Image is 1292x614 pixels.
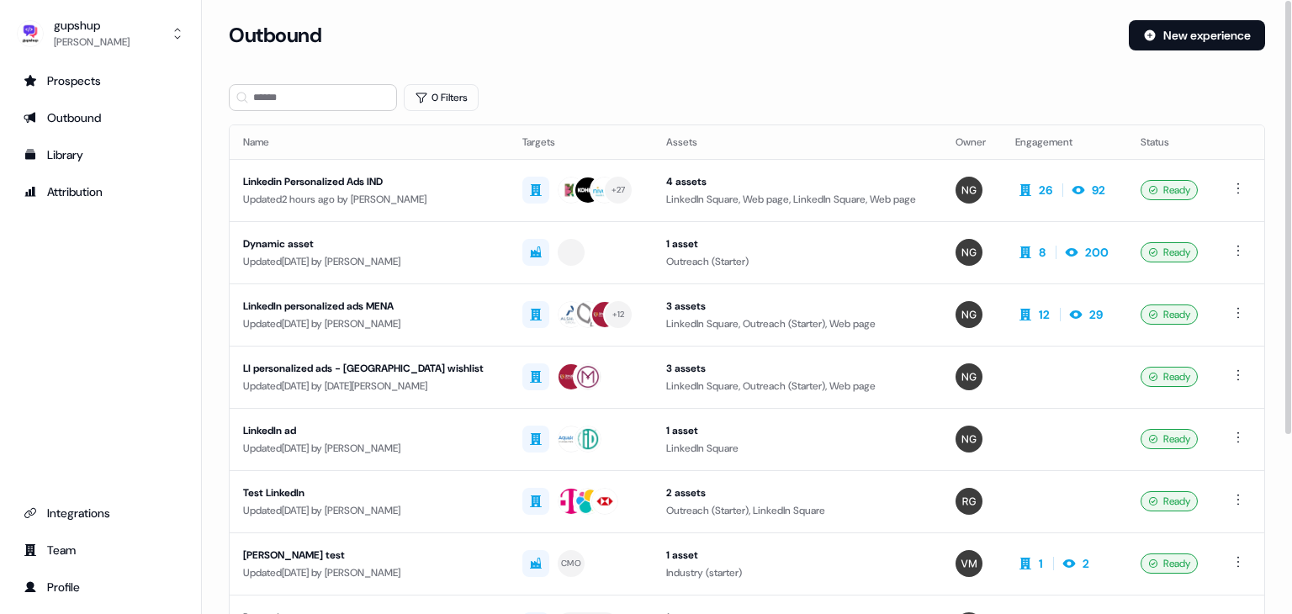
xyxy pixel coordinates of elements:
div: + 27 [612,183,626,198]
div: Ready [1141,304,1198,325]
div: Ready [1141,553,1198,574]
a: Go to templates [13,141,188,168]
div: 2 [1083,555,1089,572]
div: 92 [1092,182,1105,198]
div: LinkedIn ad [243,422,495,439]
button: 0 Filters [404,84,479,111]
div: LinkedIn Square, Outreach (Starter), Web page [666,315,929,332]
div: Test LinkedIn [243,484,495,501]
div: 26 [1039,182,1052,198]
div: Updated [DATE] by [PERSON_NAME] [243,315,495,332]
img: Nikunj [956,177,982,204]
div: 4 assets [666,173,929,190]
button: New experience [1129,20,1265,50]
div: 1 asset [666,236,929,252]
div: LinkedIn Square, Outreach (Starter), Web page [666,378,929,394]
a: Go to integrations [13,500,188,527]
div: CMO [561,556,581,571]
div: Library [24,146,177,163]
div: Ready [1141,180,1198,200]
div: Ready [1141,367,1198,387]
div: Ready [1141,242,1198,262]
div: 29 [1089,306,1103,323]
div: Profile [24,579,177,595]
div: Updated [DATE] by [DATE][PERSON_NAME] [243,378,495,394]
div: 12 [1039,306,1050,323]
div: Updated [DATE] by [PERSON_NAME] [243,253,495,270]
a: Go to attribution [13,178,188,205]
div: [PERSON_NAME] test [243,547,495,564]
a: Go to team [13,537,188,564]
div: 200 [1085,244,1109,261]
th: Name [230,125,509,159]
img: Rahul [956,488,982,515]
div: Ready [1141,429,1198,449]
div: LinkedIn Square [666,440,929,457]
div: Updated [DATE] by [PERSON_NAME] [243,564,495,581]
div: 1 asset [666,422,929,439]
div: Linkedin Personalized Ads IND [243,173,495,190]
div: Updated 2 hours ago by [PERSON_NAME] [243,191,495,208]
div: Prospects [24,72,177,89]
img: Vishwas [956,550,982,577]
th: Status [1127,125,1215,159]
div: Team [24,542,177,558]
img: Nikunj [956,363,982,390]
img: Nikunj [956,239,982,266]
div: 8 [1039,244,1046,261]
th: Engagement [1002,125,1127,159]
div: Outreach (Starter), LinkedIn Square [666,502,929,519]
div: 3 assets [666,298,929,315]
div: + 12 [612,307,625,322]
div: 1 asset [666,547,929,564]
div: Updated [DATE] by [PERSON_NAME] [243,440,495,457]
div: LinkedIn personalized ads MENA [243,298,495,315]
div: Attribution [24,183,177,200]
a: Go to profile [13,574,188,601]
div: gupshup [54,17,130,34]
div: 1 [1039,555,1043,572]
img: Nikunj [956,301,982,328]
div: Outbound [24,109,177,126]
div: 3 assets [666,360,929,377]
h3: Outbound [229,23,321,48]
button: gupshup[PERSON_NAME] [13,13,188,54]
div: Industry (starter) [666,564,929,581]
div: Updated [DATE] by [PERSON_NAME] [243,502,495,519]
a: Go to outbound experience [13,104,188,131]
div: Integrations [24,505,177,521]
div: Ready [1141,491,1198,511]
th: Owner [942,125,1002,159]
div: 2 assets [666,484,929,501]
img: Nikunj [956,426,982,453]
th: Targets [509,125,653,159]
div: Outreach (Starter) [666,253,929,270]
div: [PERSON_NAME] [54,34,130,50]
div: LinkedIn Square, Web page, LinkedIn Square, Web page [666,191,929,208]
th: Assets [653,125,942,159]
div: Dynamic asset [243,236,495,252]
div: LI personalized ads - [GEOGRAPHIC_DATA] wishlist [243,360,495,377]
a: Go to prospects [13,67,188,94]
